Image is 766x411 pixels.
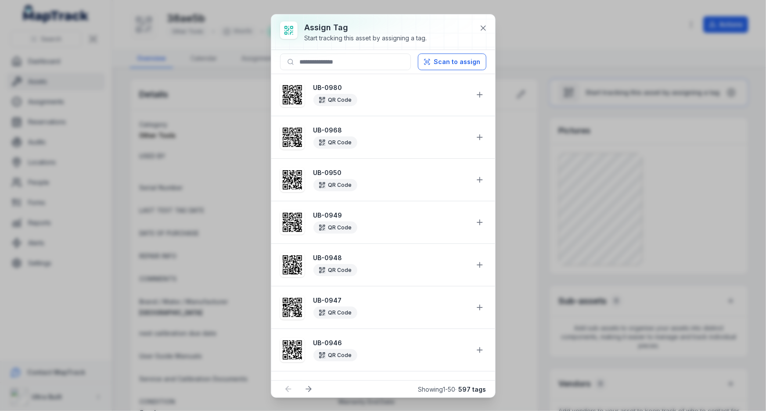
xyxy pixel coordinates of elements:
strong: UB-0946 [313,339,468,347]
button: Scan to assign [418,54,486,70]
div: QR Code [313,222,357,234]
div: QR Code [313,307,357,319]
div: QR Code [313,136,357,149]
div: QR Code [313,179,357,191]
strong: UB-0950 [313,168,468,177]
h3: Assign tag [305,21,427,34]
div: QR Code [313,349,357,361]
div: Start tracking this asset by assigning a tag. [305,34,427,43]
strong: UB-0949 [313,211,468,220]
div: QR Code [313,94,357,106]
strong: UB-0947 [313,296,468,305]
span: Showing 1 - 50 · [418,386,486,393]
strong: 597 tags [459,386,486,393]
strong: UB-0948 [313,254,468,262]
div: QR Code [313,264,357,276]
strong: UB-0968 [313,126,468,135]
strong: UB-0980 [313,83,468,92]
